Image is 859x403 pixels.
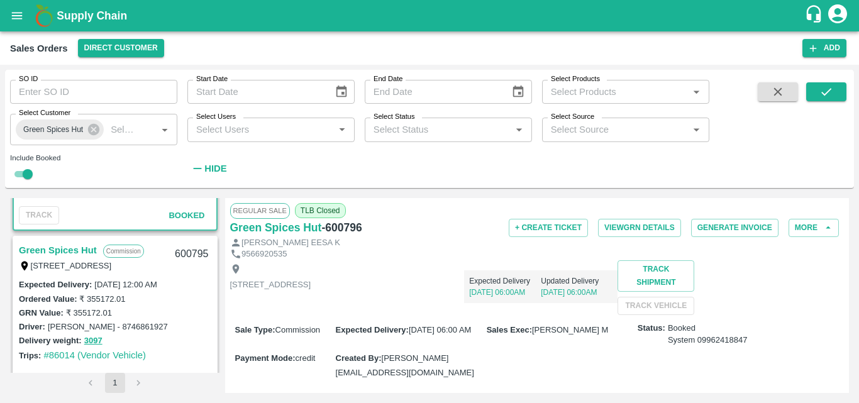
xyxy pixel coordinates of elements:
label: Delivery weight: [19,336,82,345]
div: Green Spices Hut [16,119,104,140]
span: [DATE] 06:00 AM [409,325,471,334]
label: Payment Mode : [235,353,296,363]
h6: - 600796 [321,219,362,236]
input: End Date [365,80,502,104]
label: SO ID [19,74,38,84]
label: [PERSON_NAME] - 8746861927 [48,322,168,331]
span: Booked [668,323,748,346]
label: Driver: [19,322,45,331]
p: Commission [103,245,144,258]
label: Created By : [336,353,382,363]
button: Open [688,121,704,138]
span: Booked [169,211,204,220]
button: Open [334,121,350,138]
span: [PERSON_NAME] M [532,325,608,334]
label: [DATE] 12:00 AM [94,280,157,289]
button: open drawer [3,1,31,30]
a: Green Spices Hut [19,242,97,258]
label: Expected Delivery : [19,280,92,289]
button: Open [688,84,704,100]
button: Choose date [330,80,353,104]
b: Supply Chain [57,9,127,22]
img: logo [31,3,57,28]
label: Select Status [374,112,415,122]
label: ₹ 355172.01 [66,308,112,317]
a: Green Spices Hut [230,219,322,236]
span: Regular Sale [230,203,290,218]
input: Start Date [187,80,324,104]
button: ViewGRN Details [598,219,681,237]
button: Generate Invoice [691,219,779,237]
button: + Create Ticket [509,219,588,237]
p: [DATE] 06:00AM [541,287,612,298]
input: Enter SO ID [10,80,177,104]
label: ₹ 355172.01 [79,294,125,304]
button: Add [802,39,846,57]
a: Supply Chain [57,7,804,25]
label: Sale Type : [235,325,275,334]
button: Track Shipment [618,260,694,292]
label: Select Customer [19,108,70,118]
strong: Hide [204,163,226,174]
button: Hide [187,158,230,179]
p: 9566920535 [241,248,287,260]
span: [PERSON_NAME][EMAIL_ADDRESS][DOMAIN_NAME] [336,353,474,377]
div: account of current user [826,3,849,29]
input: Select Source [546,121,685,138]
span: Commission [275,325,321,334]
button: Open [157,121,173,138]
span: TLB Closed [295,203,346,218]
label: Expected Delivery : [336,325,409,334]
span: credit [296,353,316,363]
button: 3097 [84,334,103,348]
button: Select DC [78,39,164,57]
button: Open [511,121,527,138]
label: Select Source [551,112,594,122]
label: Ordered Value: [19,294,77,304]
div: 600795 [167,240,216,269]
button: Choose date [506,80,530,104]
input: Select Customer [106,121,136,138]
span: Green Spices Hut [16,123,91,136]
nav: pagination navigation [79,373,151,393]
a: #86014 (Vendor Vehicle) [43,350,146,360]
label: End Date [374,74,402,84]
p: [DATE] 06:00AM [469,287,541,298]
label: Select Products [551,74,600,84]
button: page 1 [105,373,125,393]
label: Trips: [19,351,41,360]
label: [STREET_ADDRESS] [31,261,112,270]
label: Sales Exec : [487,325,532,334]
input: Select Users [191,121,330,138]
div: System 09962418847 [668,334,748,346]
div: Sales Orders [10,40,68,57]
p: Updated Delivery [541,275,612,287]
input: Select Products [546,84,685,100]
p: [STREET_ADDRESS] [230,279,311,291]
label: Status: [638,323,665,334]
p: Expected Delivery [469,275,541,287]
label: Select Users [196,112,236,122]
div: customer-support [804,4,826,27]
label: Start Date [196,74,228,84]
div: Include Booked [10,152,177,163]
input: Select Status [369,121,507,138]
p: [PERSON_NAME] EESA K [241,237,340,249]
button: More [789,219,839,237]
label: GRN Value: [19,308,64,317]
